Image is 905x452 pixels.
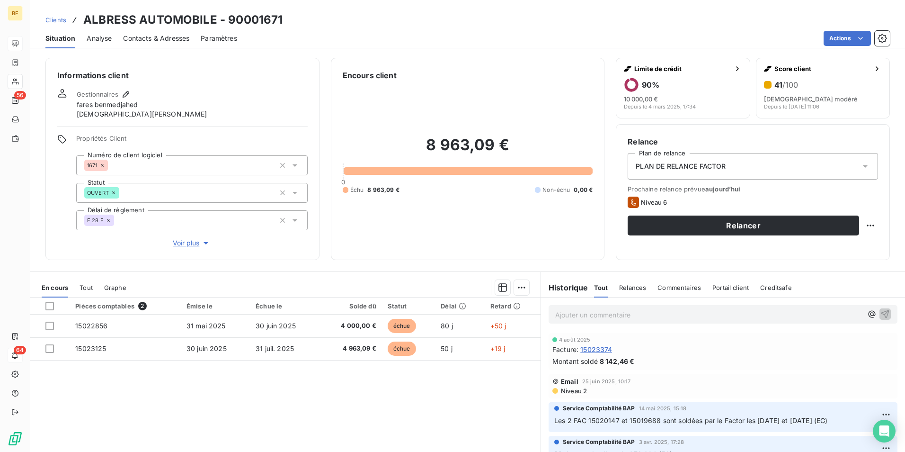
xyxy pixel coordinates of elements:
[574,186,593,194] span: 0,00 €
[634,65,729,72] span: Limite de crédit
[104,284,126,291] span: Graphe
[108,161,115,170] input: Ajouter une valeur
[138,302,147,310] span: 2
[542,186,570,194] span: Non-échu
[186,322,226,330] span: 31 mai 2025
[712,284,749,291] span: Portail client
[80,284,93,291] span: Tout
[8,6,23,21] div: BF
[824,31,871,46] button: Actions
[600,356,635,366] span: 8 142,46 €
[341,178,345,186] span: 0
[83,11,283,28] h3: ALBRESS AUTOMOBILE - 90001671
[560,387,587,395] span: Niveau 2
[45,16,66,24] span: Clients
[782,80,798,90] span: /100
[756,58,890,118] button: Score client41/100[DEMOGRAPHIC_DATA] modéréDepuis le [DATE] 11:06
[563,404,635,413] span: Service Comptabilité BAP
[619,284,646,291] span: Relances
[628,136,878,147] h6: Relance
[490,344,506,353] span: +19 j
[87,34,112,43] span: Analyse
[8,431,23,446] img: Logo LeanPay
[561,378,578,385] span: Email
[624,95,658,103] span: 10 000,00 €
[624,104,696,109] span: Depuis le 4 mars 2025, 17:34
[616,58,750,118] button: Limite de crédit90%10 000,00 €Depuis le 4 mars 2025, 17:34
[325,321,376,331] span: 4 000,00 €
[14,346,26,354] span: 64
[42,284,68,291] span: En cours
[441,302,479,310] div: Délai
[388,319,416,333] span: échue
[873,420,896,443] div: Open Intercom Messenger
[325,302,376,310] div: Solde dû
[201,34,237,43] span: Paramètres
[87,217,104,223] span: F 28 F
[441,322,453,330] span: 80 j
[77,109,207,119] span: [DEMOGRAPHIC_DATA][PERSON_NAME]
[186,302,244,310] div: Émise le
[14,91,26,99] span: 56
[256,322,296,330] span: 30 juin 2025
[75,302,175,310] div: Pièces comptables
[639,406,687,411] span: 14 mai 2025, 15:18
[774,65,870,72] span: Score client
[75,322,107,330] span: 15022856
[388,342,416,356] span: échue
[77,100,138,109] span: fares benmedjahed
[636,162,726,171] span: PLAN DE RELANCE FACTOR
[123,34,189,43] span: Contacts & Adresses
[186,344,227,353] span: 30 juin 2025
[119,189,127,197] input: Ajouter une valeur
[628,216,859,235] button: Relancer
[45,15,66,25] a: Clients
[8,93,22,108] a: 56
[552,356,598,366] span: Montant soldé
[764,104,819,109] span: Depuis le [DATE] 11:06
[57,70,308,81] h6: Informations client
[642,80,659,90] h6: 90 %
[343,136,593,164] h2: 8 963,09 €
[441,344,452,353] span: 50 j
[657,284,701,291] span: Commentaires
[350,186,364,194] span: Échu
[628,185,878,193] span: Prochaine relance prévue
[582,379,631,384] span: 25 juin 2025, 10:17
[490,322,506,330] span: +50 j
[563,438,635,446] span: Service Comptabilité BAP
[641,199,667,206] span: Niveau 6
[554,416,827,425] span: Les 2 FAC 15020147 et 15019688 sont soldées par le Factor les [DATE] et [DATE] (EG)
[87,190,109,196] span: OUVERT
[45,34,75,43] span: Situation
[87,163,98,168] span: 1671
[114,216,122,225] input: Ajouter une valeur
[256,302,313,310] div: Échue le
[764,95,858,103] span: [DEMOGRAPHIC_DATA] modéré
[76,238,308,248] button: Voir plus
[639,439,684,445] span: 3 avr. 2025, 17:28
[490,302,535,310] div: Retard
[552,344,578,354] span: Facture :
[774,80,798,90] h6: 41
[76,135,308,148] span: Propriétés Client
[256,344,294,353] span: 31 juil. 2025
[594,284,608,291] span: Tout
[367,186,399,194] span: 8 963,09 €
[580,344,612,354] span: 15023374
[760,284,792,291] span: Creditsafe
[388,302,430,310] div: Statut
[77,90,118,98] span: Gestionnaires
[343,70,397,81] h6: Encours client
[75,344,106,353] span: 15023125
[559,337,591,343] span: 4 août 2025
[325,344,376,353] span: 4 963,09 €
[705,185,741,193] span: aujourd’hui
[173,238,211,248] span: Voir plus
[541,282,588,293] h6: Historique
